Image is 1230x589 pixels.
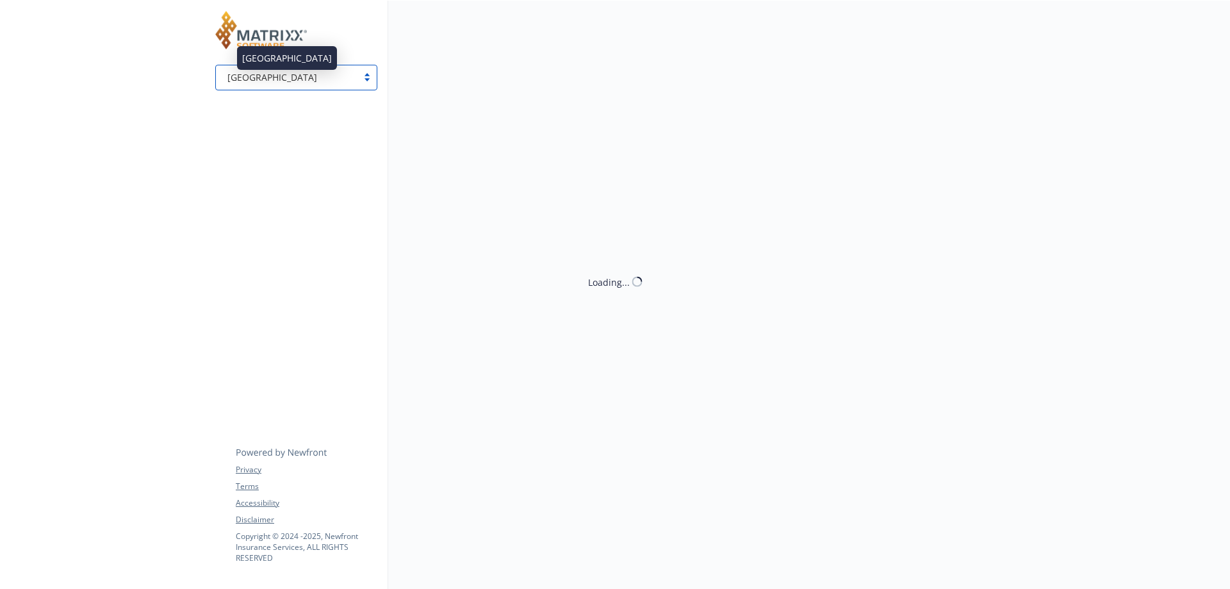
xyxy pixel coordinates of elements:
a: Privacy [236,464,377,476]
span: [GEOGRAPHIC_DATA] [222,71,351,84]
a: Accessibility [236,497,377,509]
p: Copyright © 2024 - 2025 , Newfront Insurance Services, ALL RIGHTS RESERVED [236,531,377,563]
a: Disclaimer [236,514,377,526]
div: Loading... [588,275,630,288]
span: [GEOGRAPHIC_DATA] [227,71,317,84]
a: Terms [236,481,377,492]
